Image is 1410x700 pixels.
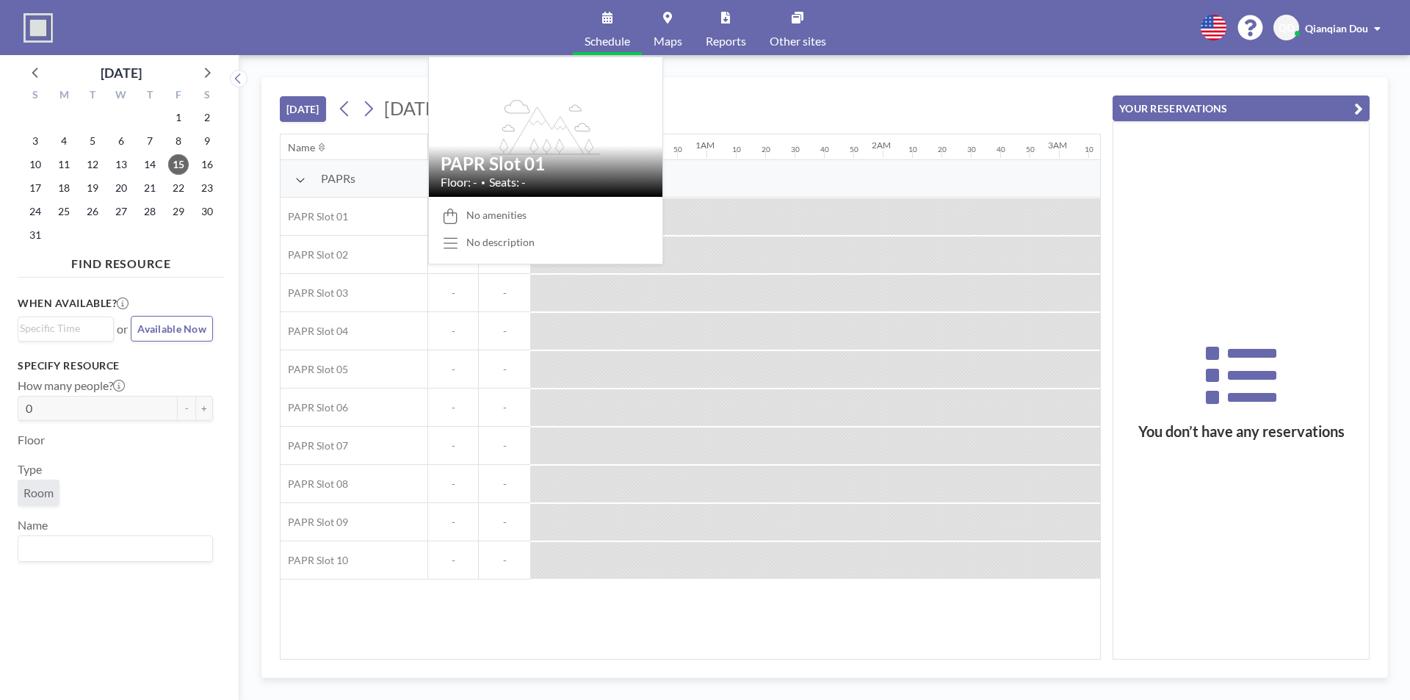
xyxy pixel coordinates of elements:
span: Saturday, August 16, 2025 [197,154,217,175]
span: Seats: - [489,175,526,190]
div: S [192,87,221,106]
div: 2AM [872,140,891,151]
span: - [428,554,478,567]
span: Monday, August 4, 2025 [54,131,74,151]
span: PAPR Slot 01 [281,210,348,223]
div: 1AM [695,140,715,151]
span: Other sites [770,35,826,47]
div: 20 [762,145,770,154]
span: PAPR Slot 10 [281,554,348,567]
span: - [428,477,478,491]
div: 50 [673,145,682,154]
div: T [135,87,164,106]
span: Thursday, August 21, 2025 [140,178,160,198]
span: Thursday, August 7, 2025 [140,131,160,151]
span: Sunday, August 24, 2025 [25,201,46,222]
span: Friday, August 29, 2025 [168,201,189,222]
span: Saturday, August 2, 2025 [197,107,217,128]
span: Schedule [585,35,630,47]
span: Wednesday, August 20, 2025 [111,178,131,198]
label: Name [18,518,48,533]
span: Thursday, August 14, 2025 [140,154,160,175]
span: - [428,439,478,452]
span: - [479,286,530,300]
button: YOUR RESERVATIONS [1113,95,1370,121]
span: - [479,325,530,338]
span: Sunday, August 17, 2025 [25,178,46,198]
span: - [428,325,478,338]
div: 10 [908,145,917,154]
span: Saturday, August 23, 2025 [197,178,217,198]
span: Monday, August 18, 2025 [54,178,74,198]
div: 40 [820,145,829,154]
span: or [117,322,128,336]
span: Monday, August 25, 2025 [54,201,74,222]
span: - [428,363,478,376]
span: - [479,554,530,567]
span: Saturday, August 30, 2025 [197,201,217,222]
div: M [50,87,79,106]
h3: You don’t have any reservations [1113,422,1369,441]
span: Qianqian Dou [1305,22,1368,35]
label: Type [18,462,42,477]
div: No description [466,236,535,249]
button: Available Now [131,316,213,342]
div: 10 [1085,145,1093,154]
input: Search for option [20,320,105,336]
span: - [428,401,478,414]
span: • [481,178,485,187]
span: PAPR Slot 06 [281,401,348,414]
span: No amenities [466,209,527,222]
div: W [107,87,136,106]
span: - [479,477,530,491]
span: Saturday, August 9, 2025 [197,131,217,151]
span: Wednesday, August 27, 2025 [111,201,131,222]
span: - [428,286,478,300]
label: How many people? [18,378,125,393]
span: Floor: - [441,175,477,190]
button: + [195,396,213,421]
div: [DATE] [101,62,142,83]
span: Sunday, August 31, 2025 [25,225,46,245]
span: Wednesday, August 13, 2025 [111,154,131,175]
div: Search for option [18,317,113,339]
span: PAPRs [321,171,355,186]
span: - [479,516,530,529]
span: - [479,363,530,376]
input: Search for option [20,539,204,558]
div: S [21,87,50,106]
div: 50 [1026,145,1035,154]
div: 30 [791,145,800,154]
span: Friday, August 8, 2025 [168,131,189,151]
span: [DATE] [384,97,442,119]
div: Name [288,141,315,154]
span: Friday, August 22, 2025 [168,178,189,198]
span: - [479,439,530,452]
span: PAPR Slot 09 [281,516,348,529]
span: - [479,401,530,414]
span: Friday, August 1, 2025 [168,107,189,128]
div: 50 [850,145,858,154]
span: Thursday, August 28, 2025 [140,201,160,222]
span: Wednesday, August 6, 2025 [111,131,131,151]
span: Available Now [137,322,206,335]
h2: PAPR Slot 01 [441,153,651,175]
span: Tuesday, August 5, 2025 [82,131,103,151]
img: organization-logo [23,13,53,43]
span: Sunday, August 10, 2025 [25,154,46,175]
span: - [428,516,478,529]
div: T [79,87,107,106]
span: Maps [654,35,682,47]
span: Room [23,486,54,500]
span: Sunday, August 3, 2025 [25,131,46,151]
div: F [164,87,192,106]
span: QD [1279,21,1294,35]
span: PAPR Slot 05 [281,363,348,376]
h4: FIND RESOURCE [18,250,225,271]
span: PAPR Slot 02 [281,248,348,261]
span: Tuesday, August 12, 2025 [82,154,103,175]
span: Monday, August 11, 2025 [54,154,74,175]
div: 40 [997,145,1005,154]
span: PAPR Slot 08 [281,477,348,491]
span: Tuesday, August 26, 2025 [82,201,103,222]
